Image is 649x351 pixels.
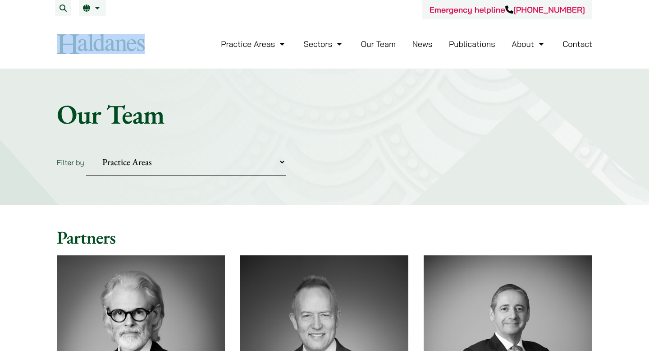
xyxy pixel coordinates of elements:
a: Sectors [304,39,344,49]
img: Logo of Haldanes [57,34,145,54]
a: Contact [562,39,592,49]
a: EN [83,5,102,12]
label: Filter by [57,158,84,167]
a: Emergency helpline[PHONE_NUMBER] [430,5,585,15]
a: Practice Areas [221,39,287,49]
a: Publications [449,39,495,49]
h1: Our Team [57,98,592,130]
a: News [412,39,433,49]
a: Our Team [361,39,396,49]
h2: Partners [57,226,592,248]
a: About [512,39,546,49]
